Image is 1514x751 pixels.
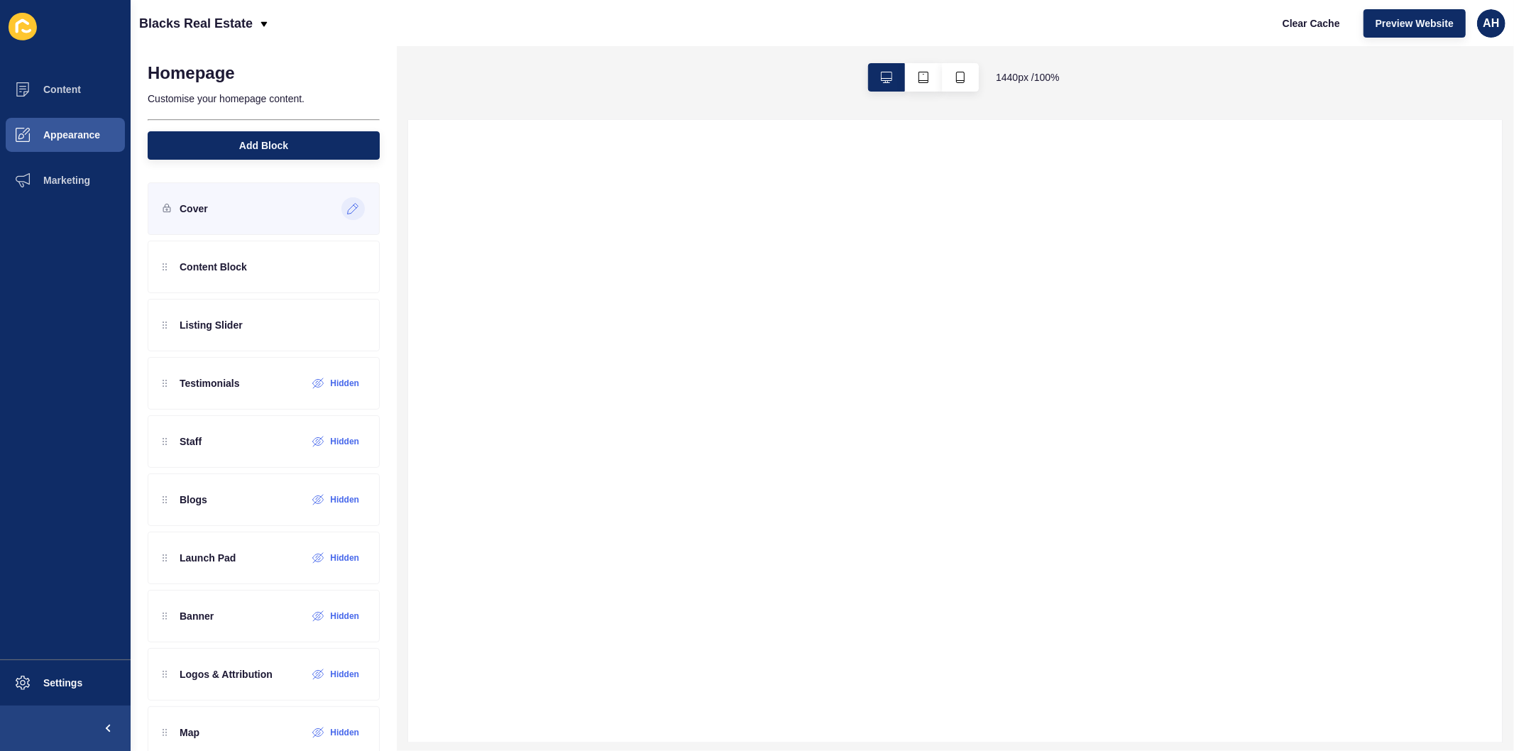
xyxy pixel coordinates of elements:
[148,83,380,114] p: Customise your homepage content.
[180,667,273,681] p: Logos & Attribution
[148,131,380,160] button: Add Block
[180,260,247,274] p: Content Block
[1376,16,1454,31] span: Preview Website
[330,727,359,738] label: Hidden
[330,436,359,447] label: Hidden
[330,378,359,389] label: Hidden
[180,725,199,740] p: Map
[1283,16,1340,31] span: Clear Cache
[180,376,240,390] p: Testimonials
[330,552,359,564] label: Hidden
[180,202,208,216] p: Cover
[148,63,235,83] h1: Homepage
[996,70,1060,84] span: 1440 px / 100 %
[239,138,288,153] span: Add Block
[180,551,236,565] p: Launch Pad
[330,494,359,505] label: Hidden
[180,318,243,332] p: Listing Slider
[1271,9,1352,38] button: Clear Cache
[180,493,207,507] p: Blogs
[180,434,202,449] p: Staff
[330,610,359,622] label: Hidden
[330,669,359,680] label: Hidden
[1364,9,1466,38] button: Preview Website
[1483,16,1499,31] span: AH
[180,609,214,623] p: Banner
[139,6,253,41] p: Blacks Real Estate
